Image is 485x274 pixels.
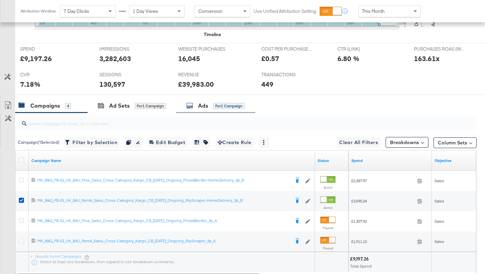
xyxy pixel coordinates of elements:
[213,103,245,109] div: for 1 Campaign
[216,137,254,148] button: Create Rule
[65,103,71,109] div: 4
[218,138,252,147] span: Create Rule
[99,72,150,78] span: SESSIONS
[178,54,200,63] div: 16,045
[37,198,290,203] div: MK_B&Q_FB-IG_UK_BAU_Remk_Sales_Cross Category_Kargo_CB_[DATE]_Ongoing_SkyScraper-HomeDelivery_3p_B
[261,46,312,52] span: COST PER PURCHASE (WEBSITE EVENTS)
[386,137,428,148] button: Breakdowns
[198,8,223,14] span: Conversion
[337,46,388,52] span: CTR (LINK)
[37,218,290,225] a: MK_B&Q_FB-IG_UK_BAU_Pros_Sales_Cross Category_Kargo_CB_[DATE]_Ongoing_Price&Border_3p_A
[351,158,429,163] a: The total amount spent to date.
[20,9,57,13] div: Attribution Window:
[37,177,290,183] div: MK_B&Q_FB-IG_UK_BAU_Pros_Sales_Cross Category_Kargo_CB_[DATE]_Ongoing_Price&Border-HomeDelivery_3p_B
[413,9,419,26] text: Delivery
[20,54,52,63] div: £9,197.26
[254,8,317,15] label: Use Unified Attribution Setting:
[320,226,335,230] label: Paused
[99,46,150,52] span: IMPRESSIONS
[351,198,415,203] span: £3,590.24
[434,239,444,244] span: Sales
[336,137,381,148] button: Clear All Filters
[434,219,444,224] span: Sales
[414,46,464,52] span: PURCHASES ROAS (WEBSITE EVENTS)
[133,8,158,14] span: 1 Day Views
[350,256,371,262] div: £9,197.26
[30,102,60,110] div: Campaigns
[261,79,273,89] div: 449
[37,198,290,204] a: MK_B&Q_FB-IG_UK_BAU_Remk_Sales_Cross Category_Kargo_CB_[DATE]_Ongoing_SkyScraper-HomeDelivery_3p_B
[20,79,40,89] div: 7.18%
[434,178,444,183] span: Sales
[318,158,346,163] a: Shows the current state of your Ad Campaign.
[320,205,335,210] label: Active
[351,219,415,224] span: £1,307.92
[198,102,208,110] div: Ads
[204,31,221,38] div: Timeline
[351,178,415,183] span: £2,387.97
[27,114,436,127] input: Search Campaigns by Name, ID or Objective
[135,103,166,109] div: for 1 Campaign
[99,54,131,63] div: 3,282,603
[434,198,444,203] span: Sales
[178,79,214,89] div: £39,983.00
[37,177,290,184] a: MK_B&Q_FB-IG_UK_BAU_Pros_Sales_Cross Category_Kargo_CB_[DATE]_Ongoing_Price&Border-HomeDelivery_3p_B
[414,54,440,63] div: 163.61x
[261,54,279,63] div: £0.57
[320,246,335,250] label: Paused
[37,238,290,244] div: MK_B&Q_FB-IG_UK_BAU_Remk_Sales_Cross Category_Kargo_CB_[DATE]_Ongoing_SkyScraper_3p_A
[64,8,89,14] span: 7 Day Clicks
[18,139,59,145] div: Campaign ( 1 Selected)
[66,138,117,147] span: Filter by Selection
[37,238,290,245] a: MK_B&Q_FB-IG_UK_BAU_Remk_Sales_Cross Category_Kargo_CB_[DATE]_Ongoing_SkyScraper_3p_A
[261,72,312,78] span: TRANSACTIONS
[339,138,378,147] span: Clear All Filters
[337,54,359,63] div: 6.80 %
[37,218,290,223] div: MK_B&Q_FB-IG_UK_BAU_Pros_Sales_Cross Category_Kargo_CB_[DATE]_Ongoing_Price&Border_3p_A
[351,239,415,244] span: £1,911.13
[178,72,229,78] span: REVENUE
[31,158,312,163] a: Your campaign name.
[362,8,385,14] span: This Month
[109,102,130,110] div: Ad Sets
[148,137,187,148] button: Edit Budget
[64,137,119,148] button: Filter by Selection
[433,137,477,148] button: Column Sets
[350,264,371,269] span: Total Spend
[320,185,335,190] label: Active
[430,10,436,26] text: Actions
[99,79,125,89] div: 130,597
[20,72,71,78] span: CVR
[20,46,71,52] span: SPEND
[150,138,185,147] span: Edit Budget
[178,46,229,52] span: WEBSITE PURCHASES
